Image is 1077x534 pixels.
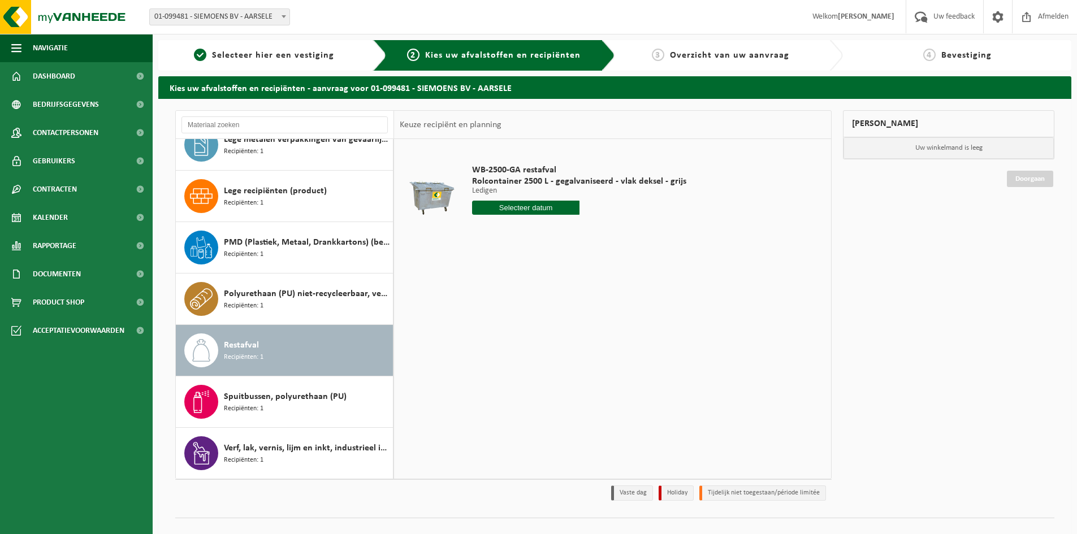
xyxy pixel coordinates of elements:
span: Recipiënten: 1 [224,403,263,414]
input: Selecteer datum [472,201,579,215]
span: Recipiënten: 1 [224,198,263,209]
strong: [PERSON_NAME] [838,12,894,21]
span: Lege recipiënten (product) [224,184,327,198]
button: Restafval Recipiënten: 1 [176,325,393,376]
span: Bedrijfsgegevens [33,90,99,119]
span: Rapportage [33,232,76,260]
a: 1Selecteer hier een vestiging [164,49,364,62]
span: 01-099481 - SIEMOENS BV - AARSELE [149,8,290,25]
div: [PERSON_NAME] [843,110,1054,137]
li: Vaste dag [611,485,653,501]
li: Tijdelijk niet toegestaan/période limitée [699,485,826,501]
span: Product Shop [33,288,84,316]
span: Contactpersonen [33,119,98,147]
span: 01-099481 - SIEMOENS BV - AARSELE [150,9,289,25]
span: Acceptatievoorwaarden [33,316,124,345]
span: Restafval [224,338,259,352]
span: Recipiënten: 1 [224,301,263,311]
input: Materiaal zoeken [181,116,388,133]
span: Bevestiging [941,51,992,60]
button: Spuitbussen, polyurethaan (PU) Recipiënten: 1 [176,376,393,428]
span: 3 [652,49,664,61]
button: Verf, lak, vernis, lijm en inkt, industrieel in kleinverpakking Recipiënten: 1 [176,428,393,479]
span: Recipiënten: 1 [224,352,263,363]
button: PMD (Plastiek, Metaal, Drankkartons) (bedrijven) Recipiënten: 1 [176,222,393,273]
span: Selecteer hier een vestiging [212,51,334,60]
span: 2 [407,49,419,61]
p: Uw winkelmand is leeg [844,137,1054,159]
span: Spuitbussen, polyurethaan (PU) [224,390,347,403]
span: Lege metalen verpakkingen van gevaarlijke stoffen [224,133,390,146]
span: Rolcontainer 2500 L - gegalvaniseerd - vlak deksel - grijs [472,176,686,187]
span: WB-2500-GA restafval [472,164,686,176]
span: Dashboard [33,62,75,90]
span: Overzicht van uw aanvraag [670,51,789,60]
span: Navigatie [33,34,68,62]
span: Kies uw afvalstoffen en recipiënten [425,51,581,60]
button: Polyurethaan (PU) niet-recycleerbaar, vervuild Recipiënten: 1 [176,273,393,325]
div: Keuze recipiënt en planning [394,111,507,139]
span: Recipiënten: 1 [224,146,263,157]
span: 1 [194,49,206,61]
span: Polyurethaan (PU) niet-recycleerbaar, vervuild [224,287,390,301]
span: PMD (Plastiek, Metaal, Drankkartons) (bedrijven) [224,236,390,249]
span: Contracten [33,175,77,203]
span: Gebruikers [33,147,75,175]
p: Ledigen [472,187,686,195]
span: Recipiënten: 1 [224,455,263,466]
span: Documenten [33,260,81,288]
button: Lege recipiënten (product) Recipiënten: 1 [176,171,393,222]
span: Kalender [33,203,68,232]
span: Recipiënten: 1 [224,249,263,260]
span: Verf, lak, vernis, lijm en inkt, industrieel in kleinverpakking [224,441,390,455]
h2: Kies uw afvalstoffen en recipiënten - aanvraag voor 01-099481 - SIEMOENS BV - AARSELE [158,76,1071,98]
li: Holiday [659,485,694,501]
span: 4 [923,49,936,61]
a: Doorgaan [1007,171,1053,187]
button: Lege metalen verpakkingen van gevaarlijke stoffen Recipiënten: 1 [176,119,393,171]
